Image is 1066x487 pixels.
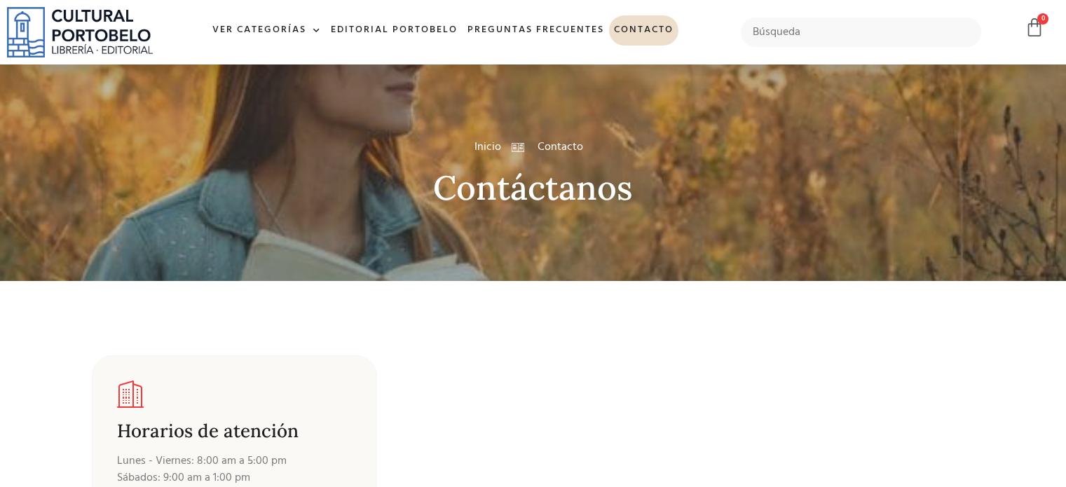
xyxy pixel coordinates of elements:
a: Contacto [609,15,678,46]
a: Preguntas frecuentes [463,15,609,46]
h2: Contáctanos [92,170,975,207]
a: Ver Categorías [207,15,326,46]
input: Búsqueda [741,18,981,47]
a: 0 [1025,18,1044,38]
span: Contacto [534,139,583,156]
a: Editorial Portobelo [326,15,463,46]
span: 0 [1037,13,1048,25]
h3: Horarios de atención [117,421,352,441]
a: Inicio [474,139,501,156]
